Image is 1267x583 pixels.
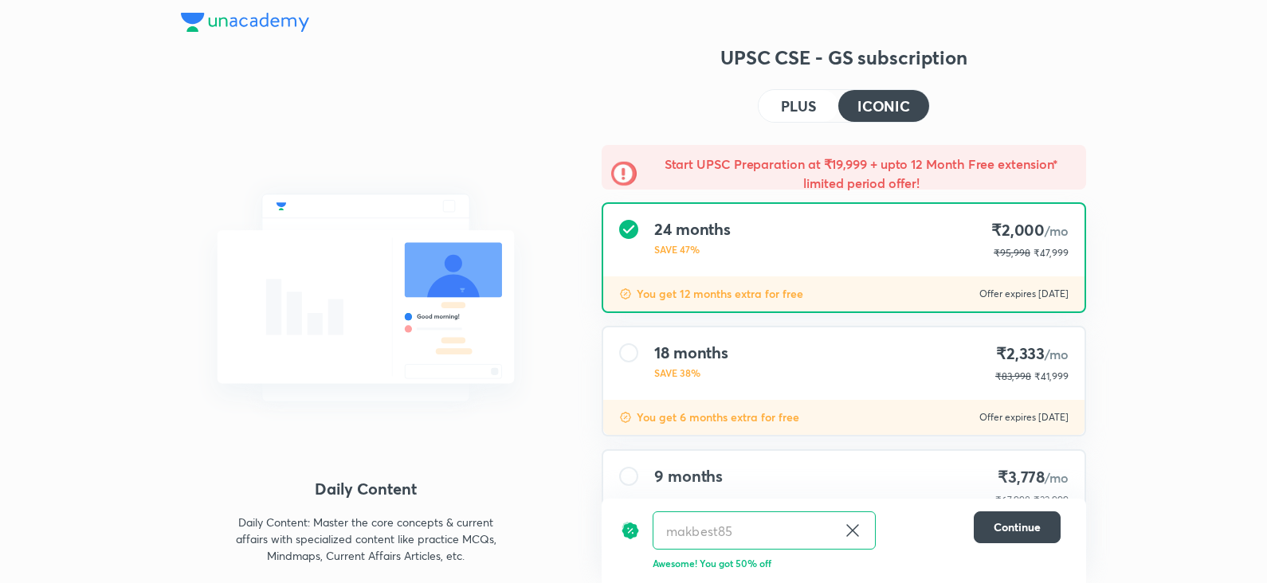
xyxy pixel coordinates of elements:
p: ₹95,998 [994,246,1030,260]
h3: UPSC CSE - GS subscription [602,45,1086,70]
p: SAVE 47% [654,242,731,256]
img: - [611,161,637,186]
h4: ICONIC [857,99,910,113]
h4: ₹2,333 [995,343,1069,365]
h4: ₹3,778 [995,467,1069,488]
span: /mo [1045,222,1069,239]
span: /mo [1045,346,1069,362]
img: discount [619,288,632,300]
img: Company Logo [181,13,309,32]
span: Continue [994,519,1041,535]
button: ICONIC [838,90,929,122]
p: ₹83,998 [995,370,1031,384]
h4: PLUS [781,99,816,113]
span: ₹41,999 [1034,370,1069,382]
span: /mo [1045,469,1069,486]
p: Offer expires [DATE] [979,288,1069,300]
img: discount [621,511,640,550]
h4: 18 months [654,343,728,362]
input: Have a referral code? [653,512,837,550]
p: SAVE 38% [654,366,728,380]
p: You get 12 months extra for free [637,286,803,302]
img: chat_with_educator_6cb3c64761.svg [181,159,551,436]
button: Continue [974,511,1061,543]
h4: 9 months [654,467,723,486]
p: ₹67,998 [995,493,1030,507]
h4: Daily Content [181,477,551,501]
h5: Start UPSC Preparation at ₹19,999 + upto 12 Month Free extension* limited period offer! [646,155,1077,193]
span: ₹47,999 [1034,247,1069,259]
img: discount [619,411,632,424]
p: Daily Content: Master the core concepts & current affairs with specialized content like practice ... [227,514,504,564]
p: Offer expires [DATE] [979,411,1069,424]
button: PLUS [759,90,838,122]
h4: 24 months [654,220,731,239]
h4: ₹2,000 [991,220,1069,241]
p: Awesome! You got 50% off [653,556,1061,570]
span: ₹33,999 [1034,494,1069,506]
p: You get 6 months extra for free [637,409,799,425]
